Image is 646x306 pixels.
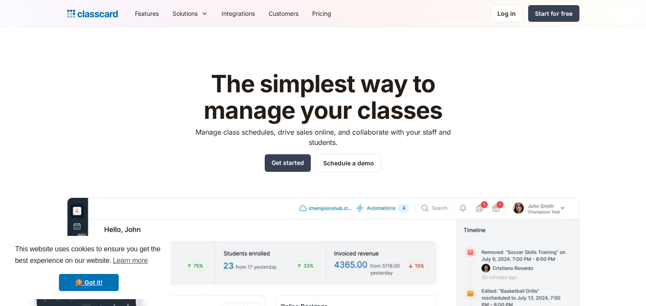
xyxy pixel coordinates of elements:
[528,5,579,22] a: Start for free
[187,71,459,124] h1: The simplest way to manage your classes
[316,154,381,172] a: Schedule a demo
[262,4,305,23] a: Customers
[172,9,198,18] div: Solutions
[59,274,119,291] a: dismiss cookie message
[67,8,118,20] a: home
[166,4,215,23] div: Solutions
[305,4,338,23] a: Pricing
[111,254,149,267] a: learn more about cookies
[187,127,459,147] p: Manage class schedules, drive sales online, and collaborate with your staff and students.
[128,4,166,23] a: Features
[265,154,311,172] a: Get started
[497,9,516,18] div: Log in
[215,4,262,23] a: Integrations
[7,236,171,299] div: cookieconsent
[490,5,523,22] a: Log in
[15,244,163,267] span: This website uses cookies to ensure you get the best experience on our website.
[535,9,573,18] div: Start for free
